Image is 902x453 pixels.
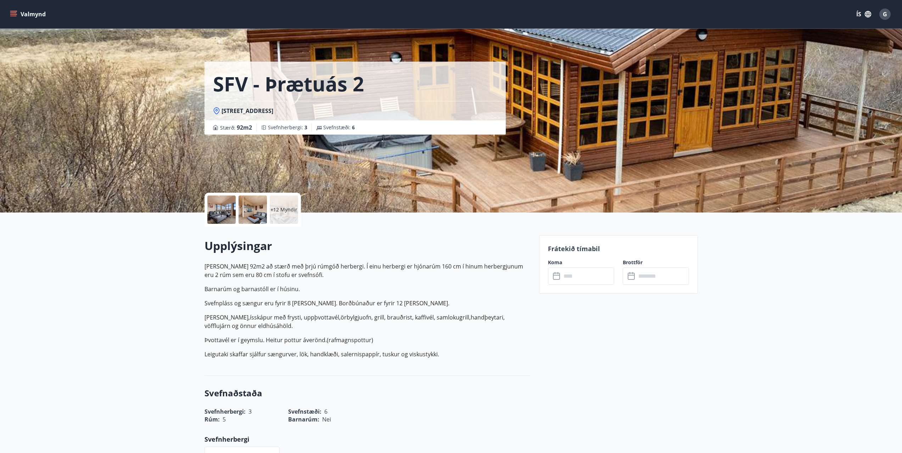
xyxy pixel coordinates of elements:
h1: SFV - Þrætuás 2 [213,70,364,97]
span: Nei [322,415,331,423]
p: Svefnherbergi [205,435,531,444]
label: Brottför [623,259,689,266]
span: Stærð : [220,123,252,132]
span: 3 [304,124,307,131]
span: 5 [223,415,226,423]
p: Barnarúm og barnastóll er í húsinu. [205,285,531,293]
p: Leigutaki skaffar sjálfur sængurver, lök, handklæði, salernispappír, tuskur og viskustykki. [205,350,531,358]
span: [STREET_ADDRESS] [222,107,273,115]
p: [PERSON_NAME] 92m2 að stærð með þrjú rúmgóð herbergi. Í einu herbergi er hjónarúm 160 cm í hinum ... [205,262,531,279]
h2: Upplýsingar [205,238,531,254]
p: [PERSON_NAME],ísskápur með frysti, uppþvottavél,örbylgjuofn, grill, brauðrist, kaffivél, samlokug... [205,313,531,330]
button: G [876,6,893,23]
p: Þvottavél er í geymslu. Heitur pottur áverönd.(rafmagnspottur) [205,336,531,344]
p: +12 Myndir [270,206,297,213]
span: Rúm : [205,415,220,423]
span: Svefnherbergi : [268,124,307,131]
h3: Svefnaðstaða [205,387,531,399]
button: ÍS [852,8,875,21]
span: Barnarúm : [288,415,319,423]
p: Svefnpláss og sængur eru fyrir 8 [PERSON_NAME]. Borðbúnaður er fyrir 12 [PERSON_NAME]. [205,299,531,307]
span: G [883,10,887,18]
p: Frátekið tímabil [548,244,689,253]
button: menu [9,8,49,21]
span: Svefnstæði : [323,124,355,131]
label: Koma [548,259,614,266]
span: 92 m2 [237,124,252,131]
span: 6 [352,124,355,131]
